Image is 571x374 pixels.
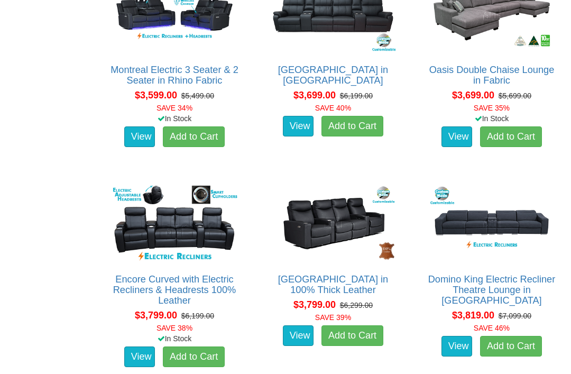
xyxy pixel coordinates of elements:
[441,126,472,148] a: View
[480,126,542,148] a: Add to Cart
[452,310,494,321] span: $3,819.00
[101,113,248,124] div: In Stock
[283,325,314,346] a: View
[474,104,510,112] font: SAVE 35%
[113,274,236,306] a: Encore Curved with Electric Recliners & Headrests 100% Leather
[124,126,155,148] a: View
[278,274,389,295] a: [GEOGRAPHIC_DATA] in 100% Thick Leather
[181,312,214,320] del: $6,199.00
[452,90,494,101] span: $3,699.00
[293,299,336,310] span: $3,799.00
[321,116,383,137] a: Add to Cart
[340,301,373,309] del: $6,299.00
[283,116,314,137] a: View
[499,92,531,100] del: $5,699.00
[293,90,336,101] span: $3,699.00
[109,183,240,263] img: Encore Curved with Electric Recliners & Headrests 100% Leather
[429,65,555,86] a: Oasis Double Chaise Lounge in Fabric
[315,104,351,112] font: SAVE 40%
[268,183,399,263] img: Bond Theatre Lounge in 100% Thick Leather
[101,333,248,344] div: In Stock
[163,126,225,148] a: Add to Cart
[499,312,531,320] del: $7,099.00
[163,346,225,368] a: Add to Cart
[418,113,565,124] div: In Stock
[181,92,214,100] del: $5,499.00
[110,65,238,86] a: Montreal Electric 3 Seater & 2 Seater in Rhino Fabric
[135,90,177,101] span: $3,599.00
[156,324,192,332] font: SAVE 38%
[480,336,542,357] a: Add to Cart
[340,92,373,100] del: $6,199.00
[474,324,510,332] font: SAVE 46%
[428,274,556,306] a: Domino King Electric Recliner Theatre Lounge in [GEOGRAPHIC_DATA]
[278,65,389,86] a: [GEOGRAPHIC_DATA] in [GEOGRAPHIC_DATA]
[124,346,155,368] a: View
[156,104,192,112] font: SAVE 34%
[315,313,351,322] font: SAVE 39%
[441,336,472,357] a: View
[135,310,177,321] span: $3,799.00
[426,183,557,263] img: Domino King Electric Recliner Theatre Lounge in Fabric
[321,325,383,346] a: Add to Cart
